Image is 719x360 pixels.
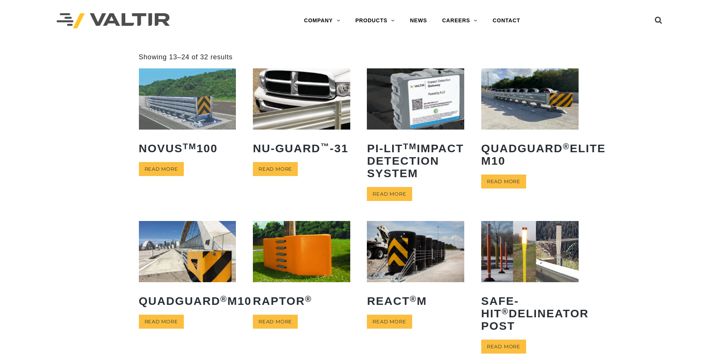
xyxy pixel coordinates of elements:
sup: TM [403,142,417,151]
h2: RAPTOR [253,289,350,313]
p: Showing 13–24 of 32 results [139,53,233,62]
h2: QuadGuard Elite M10 [481,136,579,173]
h2: QuadGuard M10 [139,289,236,313]
a: Read more about “NOVUSTM 100” [139,162,184,176]
h2: REACT M [367,289,464,313]
sup: ® [305,294,312,304]
a: CONTACT [485,13,528,28]
a: Read more about “RAPTOR®” [253,315,298,329]
h2: NOVUS 100 [139,136,236,160]
a: Read more about “QuadGuard® M10” [139,315,184,329]
sup: ™ [320,142,330,151]
a: Read more about “QuadGuard® Elite M10” [481,175,526,188]
a: CAREERS [434,13,485,28]
sup: ® [220,294,228,304]
a: QuadGuard®M10 [139,221,236,312]
a: NOVUSTM100 [139,68,236,160]
h2: PI-LIT Impact Detection System [367,136,464,185]
sup: TM [183,142,197,151]
h2: Safe-Hit Delineator Post [481,289,579,338]
a: QuadGuard®Elite M10 [481,68,579,172]
a: PRODUCTS [348,13,402,28]
a: Read more about “PI-LITTM Impact Detection System” [367,187,412,201]
a: NU-GUARD™-31 [253,68,350,160]
a: REACT®M [367,221,464,312]
a: Read more about “NU-GUARD™-31” [253,162,298,176]
sup: ® [502,307,509,316]
sup: ® [410,294,417,304]
a: NEWS [402,13,434,28]
a: PI-LITTMImpact Detection System [367,68,464,185]
sup: ® [563,142,570,151]
a: RAPTOR® [253,221,350,312]
a: Read more about “Safe-Hit® Delineator Post” [481,340,526,354]
h2: NU-GUARD -31 [253,136,350,160]
a: Safe-Hit®Delineator Post [481,221,579,337]
a: COMPANY [296,13,348,28]
img: Valtir [57,13,170,29]
a: Read more about “REACT® M” [367,315,412,329]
